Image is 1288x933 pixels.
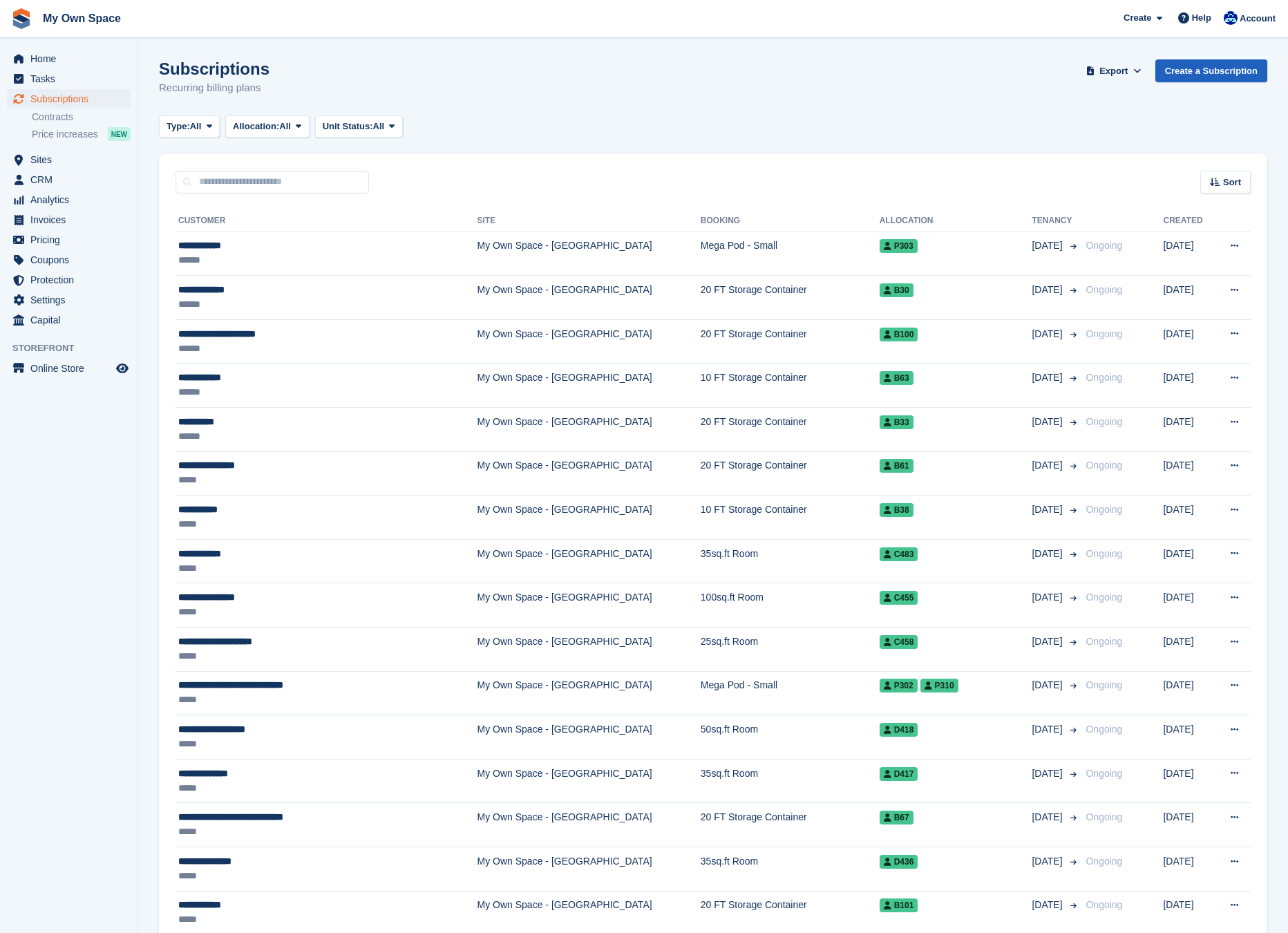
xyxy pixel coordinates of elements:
[701,276,880,320] td: 20 FT Storage Container
[1032,766,1065,781] span: [DATE]
[1240,12,1276,26] span: Account
[12,341,138,355] span: Storefront
[1163,715,1213,760] td: [DATE]
[701,319,880,364] td: 20 FT Storage Container
[1223,176,1241,189] span: Sort
[701,539,880,583] td: 35sq.ft Room
[701,671,880,715] td: Mega Pod - Small
[1163,671,1213,715] td: [DATE]
[701,364,880,408] td: 10 FT Storage Container
[1163,210,1213,232] th: Created
[880,635,918,649] span: C458
[1163,628,1213,672] td: [DATE]
[1032,810,1065,824] span: [DATE]
[1086,592,1122,603] span: Ongoing
[7,89,131,109] a: menu
[7,310,131,330] a: menu
[7,230,131,249] a: menu
[1032,678,1065,692] span: [DATE]
[323,120,373,133] span: Unit Status:
[11,8,32,29] img: stora-icon-8386f47178a22dfd0bd8f6a31ec36ba5ce8667c1dd55bd0f319d3a0aa187defe.svg
[701,408,880,452] td: 20 FT Storage Container
[477,803,701,847] td: My Own Space - [GEOGRAPHIC_DATA]
[1163,803,1213,847] td: [DATE]
[1163,276,1213,320] td: [DATE]
[373,120,385,133] span: All
[477,583,701,628] td: My Own Space - [GEOGRAPHIC_DATA]
[1086,811,1122,822] span: Ongoing
[233,120,279,133] span: Allocation:
[477,539,701,583] td: My Own Space - [GEOGRAPHIC_DATA]
[1032,502,1065,517] span: [DATE]
[477,232,701,276] td: My Own Space - [GEOGRAPHIC_DATA]
[30,69,113,88] span: Tasks
[1163,539,1213,583] td: [DATE]
[880,679,918,692] span: P302
[7,210,131,229] a: menu
[701,803,880,847] td: 20 FT Storage Container
[920,679,958,692] span: P310
[1032,370,1065,385] span: [DATE]
[1032,722,1065,737] span: [DATE]
[176,210,477,232] th: Customer
[1099,64,1128,78] span: Export
[30,190,113,209] span: Analytics
[880,371,913,385] span: B63
[1032,590,1065,605] span: [DATE]
[37,7,126,30] a: My Own Space
[1086,416,1122,427] span: Ongoing
[30,49,113,68] span: Home
[279,120,291,133] span: All
[1163,408,1213,452] td: [DATE]
[477,759,701,803] td: My Own Space - [GEOGRAPHIC_DATA]
[7,150,131,169] a: menu
[701,496,880,540] td: 10 FT Storage Container
[1086,679,1122,690] span: Ongoing
[880,210,1032,232] th: Allocation
[701,451,880,496] td: 20 FT Storage Container
[1086,504,1122,515] span: Ongoing
[880,591,918,605] span: C455
[477,408,701,452] td: My Own Space - [GEOGRAPHIC_DATA]
[7,290,131,310] a: menu
[1032,415,1065,429] span: [DATE]
[30,290,113,310] span: Settings
[1224,11,1238,25] img: Millie Webb
[880,547,918,561] span: C483
[7,170,131,189] a: menu
[1032,547,1065,561] span: [DATE]
[7,49,131,68] a: menu
[880,503,913,517] span: B38
[1032,238,1065,253] span: [DATE]
[1163,847,1213,892] td: [DATE]
[108,127,131,141] div: NEW
[30,230,113,249] span: Pricing
[1086,328,1122,339] span: Ongoing
[477,715,701,760] td: My Own Space - [GEOGRAPHIC_DATA]
[1086,856,1122,867] span: Ongoing
[1192,11,1211,25] span: Help
[477,628,701,672] td: My Own Space - [GEOGRAPHIC_DATA]
[159,59,269,78] h1: Subscriptions
[1032,283,1065,297] span: [DATE]
[1163,451,1213,496] td: [DATE]
[701,759,880,803] td: 35sq.ft Room
[167,120,190,133] span: Type:
[701,583,880,628] td: 100sq.ft Room
[880,415,913,429] span: B33
[1032,634,1065,649] span: [DATE]
[7,359,131,378] a: menu
[880,723,918,737] span: D418
[30,150,113,169] span: Sites
[880,239,918,253] span: P303
[880,283,913,297] span: B30
[1032,854,1065,869] span: [DATE]
[477,847,701,892] td: My Own Space - [GEOGRAPHIC_DATA]
[1086,636,1122,647] span: Ongoing
[1086,899,1122,910] span: Ongoing
[225,115,310,138] button: Allocation: All
[1032,327,1065,341] span: [DATE]
[1086,724,1122,735] span: Ongoing
[30,270,113,290] span: Protection
[315,115,403,138] button: Unit Status: All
